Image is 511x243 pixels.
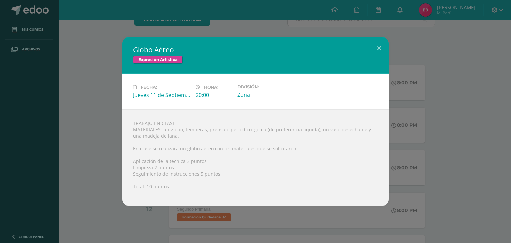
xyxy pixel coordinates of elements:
[237,84,294,89] label: División:
[237,91,294,98] div: Zona
[133,91,190,99] div: Jueves 11 de Septiembre
[141,85,157,90] span: Fecha:
[196,91,232,99] div: 20:00
[133,56,183,64] span: Expresión Artística
[133,45,378,54] h2: Globo Aéreo
[370,37,389,60] button: Close (Esc)
[204,85,218,90] span: Hora:
[122,109,389,206] div: TRABAJO EN CLASE: MATERIALES: un globo, témperas, prensa o periódico, goma (de preferencia líquid...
